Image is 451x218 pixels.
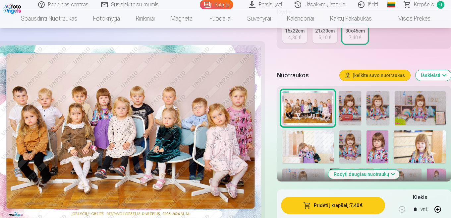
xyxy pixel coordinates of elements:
a: Kalendoriai [279,9,322,28]
button: Pridėti į krepšelį:7,40 € [281,197,385,214]
a: Spausdinti nuotraukas [13,9,85,28]
span: 0 [437,1,444,9]
a: 15x22cm4,30 € [282,25,307,43]
div: 7,40 € [349,34,361,41]
div: 30x45cm [345,28,365,34]
a: Fotoknyga [85,9,128,28]
h5: Nuotraukos [277,71,334,80]
div: 4,30 € [288,34,301,41]
a: Magnetai [163,9,201,28]
a: Raktų pakabukas [322,9,380,28]
span: Krepšelis [414,1,434,9]
a: 30x45cm7,40 € [343,25,367,43]
button: Rodyti daugiau nuotraukų [328,170,400,179]
a: Rinkiniai [128,9,163,28]
div: 5,10 € [318,34,331,41]
img: /fa2 [3,3,23,14]
button: Įkelkite savo nuotraukas [340,70,410,81]
div: 21x30cm [315,28,335,34]
a: Suvenyrai [239,9,279,28]
a: Puodeliai [201,9,239,28]
a: 21x30cm5,10 € [312,25,337,43]
button: Išskleisti [416,70,451,81]
h5: Kiekis [413,193,427,201]
div: vnt. [421,201,428,217]
a: Visos prekės [380,9,438,28]
div: 15x22cm [285,28,305,34]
